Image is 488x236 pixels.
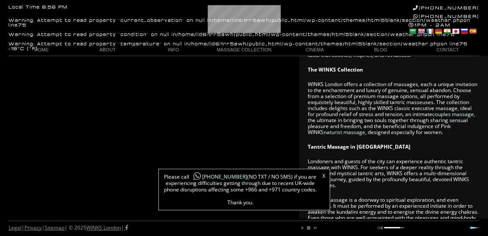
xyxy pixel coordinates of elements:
p: WINKS London offers a collection of massages, each a unique invitation to the enchantment and lux... [308,81,479,135]
a: couples massage [432,111,474,118]
img: whatsapp-icon1.png [193,172,201,181]
p: Through reaching and experiencing a more exalted reality, the mind and spirit can access a state ... [308,4,479,58]
div: : Attempt to read property "current_observation" on null in on line : Attempt to read property "c... [9,14,488,51]
a: Hindi [443,28,451,35]
a: X [322,173,325,179]
strong: The WINKS Collection [308,66,363,73]
a: MASSAGE COLLECTION [206,44,282,56]
a: German [434,28,442,35]
b: 75 [18,23,27,28]
span: Please call (NO TXT / NO SMS) if you are experiencing difficulties getting through due to recent ... [163,173,318,206]
a: Sitemap [45,224,64,231]
a: stop [306,225,311,230]
b: /home/lld6i1rr5awh/public_html/wp-content/themes/html5blank/section/weather.php [189,42,441,47]
b: Warning [9,18,33,23]
a: next [312,225,317,230]
div: Local Time 8:56 PM [9,5,68,10]
a: Japanese [452,28,459,35]
a: [PHONE_NUMBER] [413,14,479,19]
a: French [426,28,433,35]
a: Privacy [24,224,42,231]
a: Next [469,226,479,229]
b: /home/lld6i1rr5awh/public_html/wp-content/themes/html5blank/section/weather.php [176,33,428,37]
a: CONTACT [413,44,479,56]
b: Warning [9,33,33,37]
a: English [417,28,425,35]
a: ABOUT [75,44,141,56]
a: CINEMA [282,44,348,56]
b: /home/lld6i1rr5awh/public_html/wp-content/themes/html5blank/section/weather.php [212,18,464,23]
a: Spanish [469,28,476,35]
b: 75 [459,42,468,47]
a: [PHONE_NUMBER] [413,5,479,11]
a: HOME [9,44,75,56]
a: Russian [460,28,468,35]
a: BLOG [348,44,414,56]
a: [PHONE_NUMBER] [189,173,247,180]
div: 1PM - 2AM [409,22,479,36]
p: Tantric massage is a doorway to spiritual exploration, and even liberation. It must be performed ... [308,197,479,233]
p: Londoners and guests of the city can experience authentic tantric massage with WINKS. For seekers... [308,158,479,188]
a: Arabic [409,28,416,35]
a: INFO [140,44,206,56]
a: play [300,225,305,230]
a: WINKS London [86,224,121,231]
b: Warning [9,42,33,47]
a: mute [377,225,382,230]
strong: Tantric Massage in [GEOGRAPHIC_DATA] [308,143,410,150]
a: Legal [9,224,21,231]
a: naturist massage [324,128,365,136]
div: | | | © 2025 | [9,221,128,235]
